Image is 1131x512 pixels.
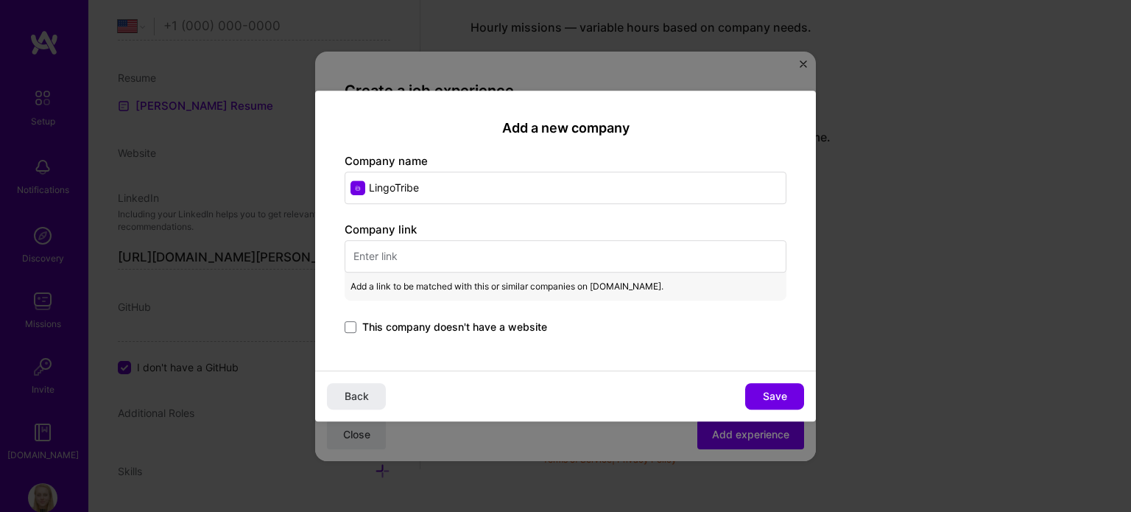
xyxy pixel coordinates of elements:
span: Add a link to be matched with this or similar companies on [DOMAIN_NAME]. [350,278,663,295]
label: Company link [345,222,417,236]
button: Back [327,383,386,410]
h2: Add a new company [345,120,786,136]
label: Company name [345,154,428,168]
button: Save [745,383,804,410]
span: Save [763,389,787,404]
span: This company doesn't have a website [362,320,547,334]
input: Enter name [345,172,786,204]
input: Enter link [345,240,786,273]
span: Back [345,389,369,404]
